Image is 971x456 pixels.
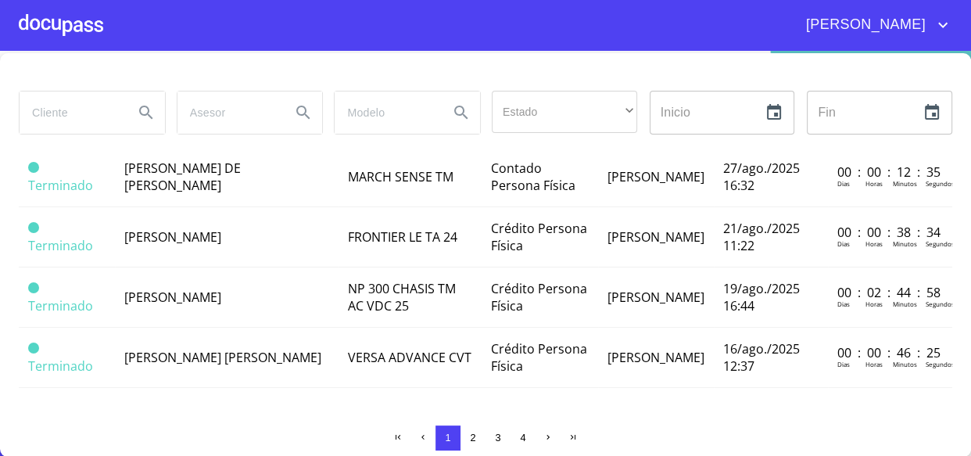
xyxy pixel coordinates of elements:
p: Dias [837,179,850,188]
span: Terminado [28,343,39,354]
button: account of current user [794,13,952,38]
div: ​ [492,91,637,133]
span: NP 300 CHASIS TM AC VDC 25 [347,280,455,314]
span: Crédito Persona Física [491,220,587,254]
button: Search [285,94,322,131]
p: Segundos [926,300,955,308]
span: [PERSON_NAME] [607,289,704,306]
span: 1 [445,432,450,443]
p: Dias [837,360,850,368]
p: Horas [865,300,883,308]
p: Segundos [926,360,955,368]
span: 16/ago./2025 12:37 [723,340,800,375]
span: Terminado [28,237,93,254]
input: search [20,92,121,134]
p: 00 : 02 : 44 : 58 [837,284,943,301]
p: Segundos [926,239,955,248]
span: [PERSON_NAME] [607,349,704,366]
span: 27/ago./2025 16:32 [723,160,800,194]
span: Terminado [28,222,39,233]
p: 00 : 00 : 12 : 35 [837,163,943,181]
span: [PERSON_NAME] DE [PERSON_NAME] [124,160,241,194]
input: search [177,92,279,134]
span: MARCH SENSE TM [347,168,453,185]
button: Search [443,94,480,131]
p: Horas [865,239,883,248]
span: 3 [495,432,500,443]
span: Terminado [28,162,39,173]
span: 19/ago./2025 16:44 [723,280,800,314]
span: [PERSON_NAME] [124,289,221,306]
span: [PERSON_NAME] [794,13,933,38]
span: [PERSON_NAME] [124,228,221,246]
span: 2 [470,432,475,443]
p: 00 : 00 : 38 : 34 [837,224,943,241]
span: Terminado [28,357,93,375]
p: Horas [865,179,883,188]
span: Terminado [28,282,39,293]
span: Crédito Persona Física [491,340,587,375]
span: Contado Persona Física [491,160,575,194]
p: 00 : 00 : 46 : 25 [837,344,943,361]
p: Minutos [893,360,917,368]
button: 2 [460,425,485,451]
span: 4 [520,432,525,443]
button: 3 [485,425,511,451]
span: [PERSON_NAME] [607,168,704,185]
span: FRONTIER LE TA 24 [347,228,457,246]
span: Terminado [28,177,93,194]
p: Minutos [893,179,917,188]
span: Crédito Persona Física [491,280,587,314]
span: [PERSON_NAME] [607,228,704,246]
input: search [335,92,436,134]
span: VERSA ADVANCE CVT [347,349,471,366]
p: Minutos [893,300,917,308]
span: [PERSON_NAME] [PERSON_NAME] [124,349,321,366]
p: Horas [865,360,883,368]
p: Dias [837,300,850,308]
p: Segundos [926,179,955,188]
button: 1 [435,425,460,451]
button: 4 [511,425,536,451]
p: Minutos [893,239,917,248]
p: Dias [837,239,850,248]
span: Terminado [28,297,93,314]
button: Search [127,94,165,131]
span: 21/ago./2025 11:22 [723,220,800,254]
